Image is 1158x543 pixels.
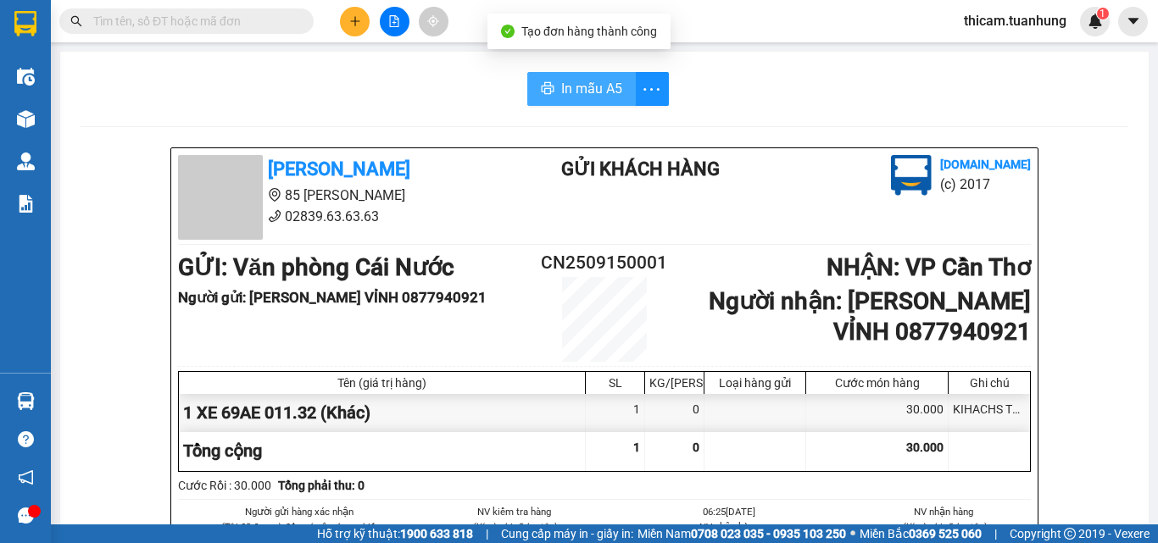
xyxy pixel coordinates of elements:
[14,11,36,36] img: logo-vxr
[994,524,997,543] span: |
[18,507,34,524] span: message
[709,287,1031,346] b: Người nhận : [PERSON_NAME] VỈNH 0877940921
[427,15,439,27] span: aim
[501,524,633,543] span: Cung cấp máy in - giấy in:
[950,10,1080,31] span: thicam.tuanhung
[268,158,410,180] b: [PERSON_NAME]
[633,440,640,454] span: 1
[909,527,982,540] strong: 0369 525 060
[850,530,855,537] span: ⚪️
[17,68,35,86] img: warehouse-icon
[1100,8,1105,19] span: 1
[17,152,35,170] img: warehouse-icon
[637,524,846,543] span: Miền Nam
[17,110,35,128] img: warehouse-icon
[940,158,1031,171] b: [DOMAIN_NAME]
[340,7,370,36] button: plus
[212,504,387,519] li: Người gửi hàng xác nhận
[642,504,816,519] li: 06:25[DATE]
[949,394,1030,432] div: KIHACHS THEO XE
[317,524,473,543] span: Hỗ trợ kỹ thuật:
[178,476,271,495] div: Cước Rồi : 30.000
[806,394,949,432] div: 30.000
[521,25,657,38] span: Tạo đơn hàng thành công
[178,289,487,306] b: Người gửi : [PERSON_NAME] VỈNH 0877940921
[561,158,720,180] b: Gửi khách hàng
[693,440,699,454] span: 0
[891,155,932,196] img: logo.jpg
[17,392,35,410] img: warehouse-icon
[1126,14,1141,29] span: caret-down
[635,72,669,106] button: more
[380,7,409,36] button: file-add
[70,15,82,27] span: search
[645,394,704,432] div: 0
[178,185,493,206] li: 85 [PERSON_NAME]
[183,440,262,461] span: Tổng cộng
[419,7,448,36] button: aim
[93,12,293,30] input: Tìm tên, số ĐT hoặc mã đơn
[527,72,636,106] button: printerIn mẫu A5
[586,394,645,432] div: 1
[400,527,473,540] strong: 1900 633 818
[17,195,35,213] img: solution-icon
[268,188,281,202] span: environment
[691,527,846,540] strong: 0708 023 035 - 0935 103 250
[561,78,622,99] span: In mẫu A5
[953,376,1026,390] div: Ghi chú
[541,81,554,97] span: printer
[1064,528,1076,540] span: copyright
[268,209,281,223] span: phone
[178,206,493,227] li: 02839.63.63.63
[590,376,640,390] div: SL
[486,524,488,543] span: |
[1118,7,1148,36] button: caret-down
[1088,14,1103,29] img: icon-new-feature
[642,519,816,535] li: NV nhận hàng
[901,521,986,533] i: (Kí và ghi rõ họ tên)
[810,376,944,390] div: Cước món hàng
[427,504,602,519] li: NV kiểm tra hàng
[1097,8,1109,19] sup: 1
[906,440,944,454] span: 30.000
[501,25,515,38] span: check-circle
[827,253,1031,281] b: NHẬN : VP Cần Thơ
[636,79,668,100] span: more
[349,15,361,27] span: plus
[278,479,365,492] b: Tổng phải thu: 0
[471,521,556,533] i: (Kí và ghi rõ họ tên)
[18,431,34,447] span: question-circle
[857,504,1032,519] li: NV nhận hàng
[183,376,581,390] div: Tên (giá trị hàng)
[179,394,586,432] div: 1 XE 69AE 011.32 (Khác)
[18,469,34,485] span: notification
[649,376,699,390] div: KG/[PERSON_NAME]
[709,376,801,390] div: Loại hàng gửi
[940,174,1031,195] li: (c) 2017
[388,15,400,27] span: file-add
[533,249,676,277] h2: CN2509150001
[860,524,982,543] span: Miền Bắc
[178,253,454,281] b: GỬI : Văn phòng Cái Nước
